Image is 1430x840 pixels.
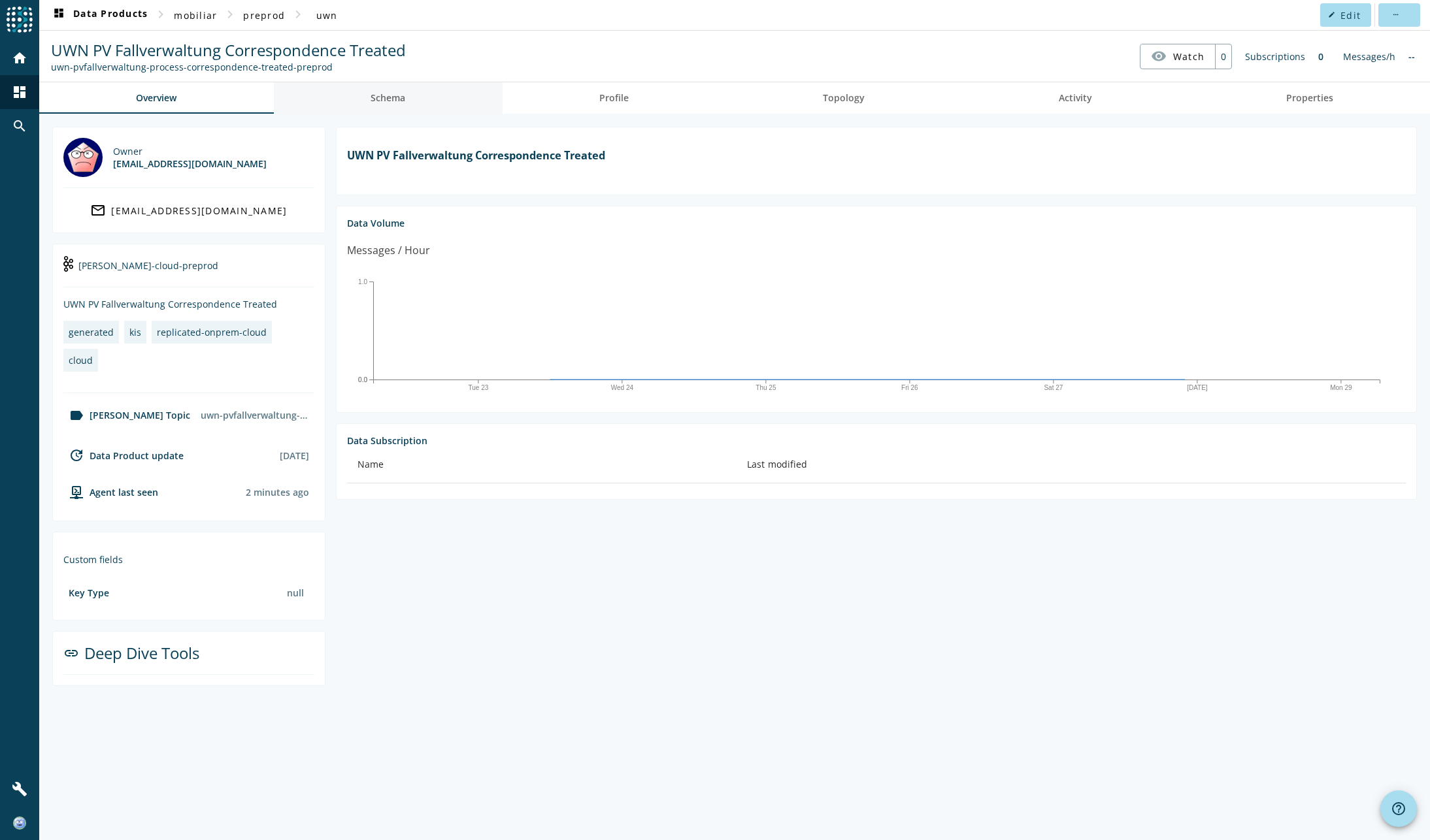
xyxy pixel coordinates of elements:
img: spoud-logo.svg [7,7,33,33]
th: Name [347,447,737,483]
div: Custom fields [63,553,314,566]
span: Topology [823,93,865,103]
mat-icon: home [12,50,27,66]
text: Wed 24 [610,384,633,391]
span: UWN PV Fallverwaltung Correspondence Treated [51,39,406,61]
h1: UWN PV Fallverwaltung Correspondence Treated [347,148,1406,163]
span: preprod [243,9,285,22]
div: [PERSON_NAME]-cloud-preprod [63,255,314,287]
button: mobiliar [169,3,222,27]
text: 0.0 [358,376,367,383]
div: kis [129,326,141,338]
mat-icon: chevron_right [222,7,238,22]
div: agent-env-prod [63,484,158,500]
button: Data Products [46,3,153,27]
text: Mon 29 [1330,384,1352,391]
div: Messages/h [1337,44,1402,69]
mat-icon: label [69,408,84,423]
span: Activity [1059,93,1092,103]
div: No information [1402,44,1422,69]
span: Data Products [51,7,148,23]
button: uwn [306,3,348,27]
div: [PERSON_NAME] Topic [63,408,190,423]
mat-icon: visibility [1151,48,1167,64]
mat-icon: more_horiz [1391,11,1399,18]
span: Properties [1286,93,1333,103]
span: Profile [599,93,629,103]
div: uwn-pvfallverwaltung-process-correspondence-treated-preprod [195,404,314,427]
span: Edit [1340,9,1361,22]
span: mobiliar [174,9,217,22]
text: Fri 26 [901,384,918,391]
text: Sat 27 [1044,384,1063,391]
div: [DATE] [280,449,309,462]
img: mbx_301492@mobi.ch [63,138,103,177]
a: [EMAIL_ADDRESS][DOMAIN_NAME] [63,199,314,222]
mat-icon: dashboard [51,7,67,23]
text: Thu 25 [756,384,776,391]
mat-icon: update [69,447,84,463]
div: Data Product update [63,447,184,463]
div: null [282,581,309,604]
img: 321727e140b5189f451a128e5f2a6bb4 [13,816,26,830]
mat-icon: build [12,781,27,797]
span: Watch [1173,45,1205,68]
div: Messages / Hour [347,242,430,259]
div: Key Type [69,587,109,599]
div: Agents typically reports every 15min to 1h [246,486,309,498]
span: Schema [371,93,405,103]
th: Last modified [737,447,1406,483]
text: 1.0 [358,278,367,285]
div: [EMAIL_ADDRESS][DOMAIN_NAME] [111,204,287,217]
div: Kafka Topic: uwn-pvfallverwaltung-process-correspondence-treated-preprod [51,61,406,73]
mat-icon: edit [1328,11,1335,18]
mat-icon: dashboard [12,84,27,100]
text: [DATE] [1187,384,1208,391]
mat-icon: chevron_right [290,7,306,22]
mat-icon: link [63,645,79,661]
mat-icon: help_outline [1391,801,1406,816]
button: preprod [238,3,290,27]
button: Watch [1140,44,1215,68]
span: Overview [136,93,176,103]
img: kafka-cloud-preprod [63,256,73,272]
div: 0 [1215,44,1231,69]
div: 0 [1312,44,1330,69]
div: [EMAIL_ADDRESS][DOMAIN_NAME] [113,157,267,170]
div: Data Volume [347,217,1406,229]
div: UWN PV Fallverwaltung Correspondence Treated [63,298,314,310]
div: replicated-onprem-cloud [157,326,267,338]
text: Tue 23 [468,384,488,391]
mat-icon: mail_outline [90,202,106,218]
span: uwn [316,9,338,22]
div: Data Subscription [347,434,1406,447]
div: cloud [69,354,93,366]
div: generated [69,326,114,338]
mat-icon: chevron_right [153,7,169,22]
div: Owner [113,145,267,157]
mat-icon: search [12,118,27,134]
div: Subscriptions [1239,44,1312,69]
button: Edit [1320,3,1371,27]
div: Deep Dive Tools [63,642,314,675]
